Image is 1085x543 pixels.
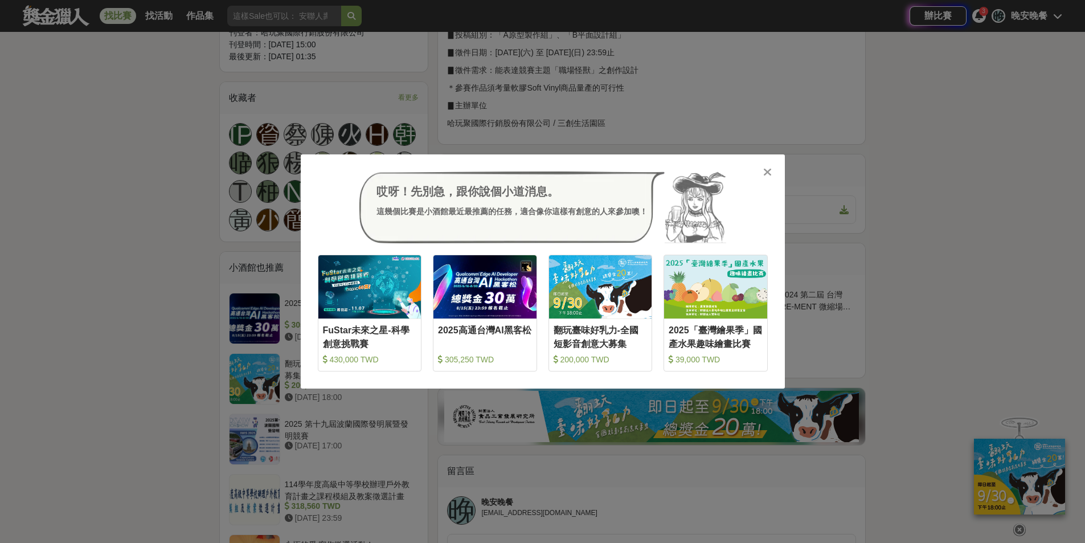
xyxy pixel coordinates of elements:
[548,255,653,371] a: Cover Image翻玩臺味好乳力-全國短影音創意大募集 200,000 TWD
[323,324,417,349] div: FuStar未來之星-科學創意挑戰賽
[669,354,763,365] div: 39,000 TWD
[554,324,648,349] div: 翻玩臺味好乳力-全國短影音創意大募集
[438,324,532,349] div: 2025高通台灣AI黑客松
[669,324,763,349] div: 2025「臺灣繪果季」國產水果趣味繪畫比賽
[433,255,537,371] a: Cover Image2025高通台灣AI黑客松 305,250 TWD
[554,354,648,365] div: 200,000 TWD
[664,255,767,319] img: Cover Image
[665,172,726,243] img: Avatar
[549,255,652,319] img: Cover Image
[318,255,422,371] a: Cover ImageFuStar未來之星-科學創意挑戰賽 430,000 TWD
[323,354,417,365] div: 430,000 TWD
[376,206,648,218] div: 這幾個比賽是小酒館最近最推薦的任務，適合像你這樣有創意的人來參加噢！
[433,255,537,319] img: Cover Image
[438,354,532,365] div: 305,250 TWD
[376,183,648,200] div: 哎呀！先別急，跟你說個小道消息。
[664,255,768,371] a: Cover Image2025「臺灣繪果季」國產水果趣味繪畫比賽 39,000 TWD
[318,255,421,319] img: Cover Image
